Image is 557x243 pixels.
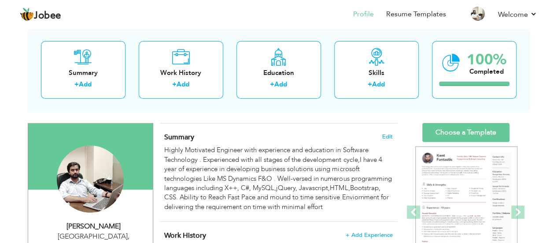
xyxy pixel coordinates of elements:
div: Completed [467,67,506,76]
span: Edit [382,134,393,140]
a: Profile [353,9,374,19]
h4: This helps to show the companies you have worked for. [164,231,392,240]
div: Education [243,68,314,78]
label: + [74,80,79,89]
a: Add [372,80,385,89]
a: Add [274,80,287,89]
img: Profile Img [471,7,485,21]
span: Work History [164,231,206,240]
img: jobee.io [20,7,34,22]
span: + Add Experience [346,232,393,238]
label: + [368,80,372,89]
div: [PERSON_NAME] [35,221,153,232]
div: Summary [48,68,118,78]
div: 100% [467,52,506,67]
a: Resume Templates [386,9,446,19]
div: Skills [341,68,412,78]
span: Jobee [34,11,61,21]
span: , [128,232,129,241]
a: Choose a Template [422,123,509,142]
a: Jobee [20,7,61,22]
a: Add [177,80,189,89]
div: Work History [146,68,216,78]
label: + [172,80,177,89]
label: + [270,80,274,89]
h4: Adding a summary is a quick and easy way to highlight your experience and interests. [164,133,392,142]
a: Welcome [498,9,537,20]
img: Muhammad Azhar Saeed [57,146,124,213]
a: Add [79,80,92,89]
div: Highly Motivated Engineer with experience and education in Software Technology . Experienced with... [164,146,392,212]
span: Summary [164,132,194,142]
